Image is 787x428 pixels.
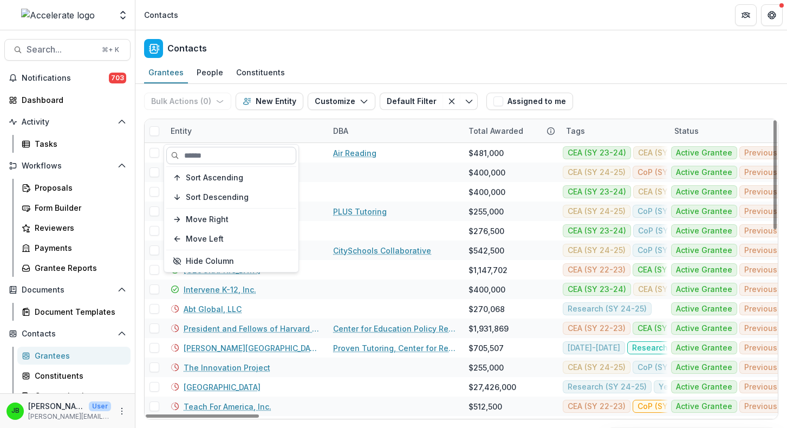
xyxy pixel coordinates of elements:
[184,323,320,334] a: President and Fellows of Harvard College
[109,73,126,83] span: 703
[164,119,327,142] div: Entity
[35,390,122,401] div: Communications
[115,4,131,26] button: Open entity switcher
[232,62,289,83] a: Constituents
[327,119,462,142] div: DBA
[443,93,460,110] button: Clear filter
[28,400,84,412] p: [PERSON_NAME]
[676,324,732,333] span: Active Grantee
[469,284,505,295] div: $400,000
[4,39,131,61] button: Search...
[676,265,732,275] span: Active Grantee
[184,342,320,354] a: [PERSON_NAME][GEOGRAPHIC_DATA][PERSON_NAME]
[560,119,668,142] div: Tags
[22,161,113,171] span: Workflows
[4,325,131,342] button: Open Contacts
[632,343,668,353] span: Research
[469,167,505,178] div: $400,000
[462,119,560,142] div: Total Awarded
[184,362,270,373] a: The Innovation Project
[17,259,131,277] a: Grantee Reports
[184,284,256,295] a: Intervene K-12, Inc.
[469,245,504,256] div: $542,500
[11,407,19,414] div: Jennifer Bronson
[568,402,626,411] span: CEA (SY 22-23)
[4,69,131,87] button: Notifications703
[17,347,131,365] a: Grantees
[144,64,188,80] div: Grantees
[676,363,732,372] span: Active Grantee
[166,169,296,186] button: Sort Ascending
[333,342,456,354] a: Proven Tutoring, Center for Research & Reform in Education (CRRE)
[232,64,289,80] div: Constituents
[167,43,207,54] h2: Contacts
[638,168,696,177] span: CoP (SY 24-25)
[659,382,723,392] span: Year 1 (SY 21-22)
[638,187,696,197] span: CEA (SY 24-25)
[4,281,131,299] button: Open Documents
[568,324,626,333] span: CEA (SY 22-23)
[469,264,508,276] div: $1,147,702
[638,226,697,236] span: CoP (SY 22-23)
[676,207,732,216] span: Active Grantee
[676,168,732,177] span: Active Grantee
[100,44,121,56] div: ⌘ + K
[27,44,95,55] span: Search...
[308,93,375,110] button: Customize
[17,135,131,153] a: Tasks
[676,382,732,392] span: Active Grantee
[166,189,296,206] button: Sort Descending
[638,207,696,216] span: CoP (SY 22-23)
[166,252,296,270] button: Hide Column
[236,93,303,110] button: New Entity
[638,265,696,275] span: CEA (SY 23-24)
[469,206,504,217] div: $255,000
[17,303,131,321] a: Document Templates
[35,182,122,193] div: Proposals
[568,226,626,236] span: CEA (SY 23-24)
[568,265,626,275] span: CEA (SY 22-23)
[333,245,431,256] a: CitySchools Collaborative
[17,387,131,405] a: Communications
[568,168,626,177] span: CEA (SY 24-25)
[568,363,626,372] span: CEA (SY 24-25)
[192,64,227,80] div: People
[469,323,509,334] div: $1,931,869
[638,246,696,255] span: CoP (SY 22-23)
[469,401,502,412] div: $512,500
[35,350,122,361] div: Grantees
[638,402,697,411] span: CoP (SY 23-24)
[568,285,626,294] span: CEA (SY 23-24)
[380,93,443,110] button: Default Filter
[164,125,198,137] div: Entity
[676,285,732,294] span: Active Grantee
[469,362,504,373] div: $255,000
[144,9,178,21] div: Contacts
[568,148,626,158] span: CEA (SY 23-24)
[192,62,227,83] a: People
[22,74,109,83] span: Notifications
[184,401,271,412] a: Teach For America, Inc.
[144,62,188,83] a: Grantees
[469,381,516,393] div: $27,426,000
[568,382,647,392] span: Research (SY 24-25)
[4,157,131,174] button: Open Workflows
[166,230,296,248] button: Move Left
[17,219,131,237] a: Reviewers
[676,187,732,197] span: Active Grantee
[676,343,732,353] span: Active Grantee
[486,93,573,110] button: Assigned to me
[638,148,696,158] span: CEA (SY 24-25)
[761,4,783,26] button: Get Help
[21,9,95,22] img: Accelerate logo
[469,147,504,159] div: $481,000
[469,342,504,354] div: $705,507
[35,242,122,254] div: Payments
[469,225,504,237] div: $276,500
[333,323,456,334] a: Center for Education Policy Research
[144,93,231,110] button: Bulk Actions (0)
[676,246,732,255] span: Active Grantee
[115,405,128,418] button: More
